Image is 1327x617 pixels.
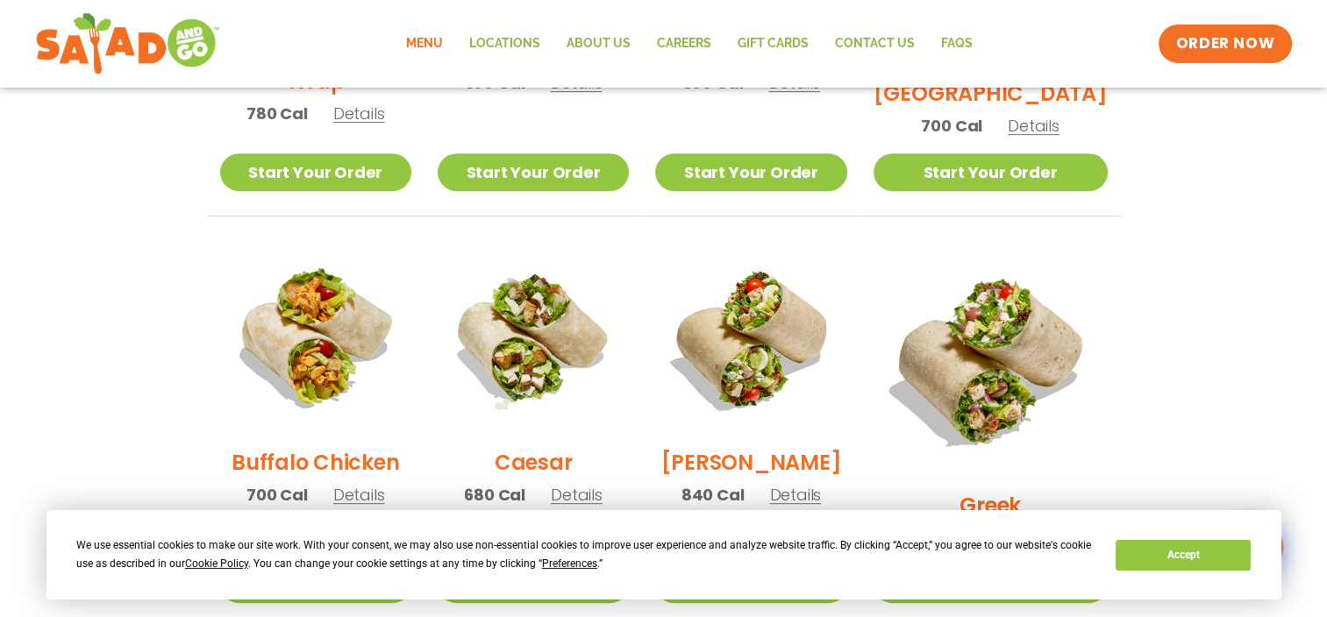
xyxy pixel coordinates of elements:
a: Contact Us [822,24,928,64]
a: Start Your Order [874,153,1108,191]
a: About Us [553,24,644,64]
span: 700 Cal [246,483,308,507]
span: Preferences [542,557,597,570]
button: Accept [1116,540,1251,571]
a: Careers [644,24,724,64]
a: Start Your Order [655,153,846,191]
span: 840 Cal [681,483,745,507]
div: We use essential cookies to make our site work. With your consent, we may also use non-essential ... [76,536,1095,573]
img: Product photo for Caesar Wrap [438,243,629,434]
span: Details [1008,115,1059,137]
a: Start Your Order [220,153,411,191]
a: Menu [393,24,456,64]
a: ORDER NOW [1159,25,1292,63]
img: new-SAG-logo-768×292 [35,9,220,79]
nav: Menu [393,24,986,64]
h2: [PERSON_NAME] [660,447,841,478]
span: ORDER NOW [1176,33,1274,54]
span: 780 Cal [246,102,308,125]
img: Product photo for Cobb Wrap [655,243,846,434]
a: Locations [456,24,553,64]
span: Details [333,103,385,124]
span: 700 Cal [921,114,982,138]
div: Cookie Consent Prompt [46,510,1281,599]
span: Cookie Policy [185,557,248,570]
img: Product photo for Greek Wrap [874,243,1108,477]
h2: [GEOGRAPHIC_DATA] [874,78,1108,109]
h2: Caesar [495,447,573,478]
img: Product photo for Buffalo Chicken Wrap [220,243,411,434]
h2: Greek [960,490,1021,521]
span: Details [769,484,821,506]
a: FAQs [928,24,986,64]
a: GIFT CARDS [724,24,822,64]
h2: Buffalo Chicken [232,447,399,478]
span: Details [333,484,385,506]
span: Details [551,484,603,506]
span: 680 Cal [464,483,525,507]
a: Start Your Order [438,153,629,191]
